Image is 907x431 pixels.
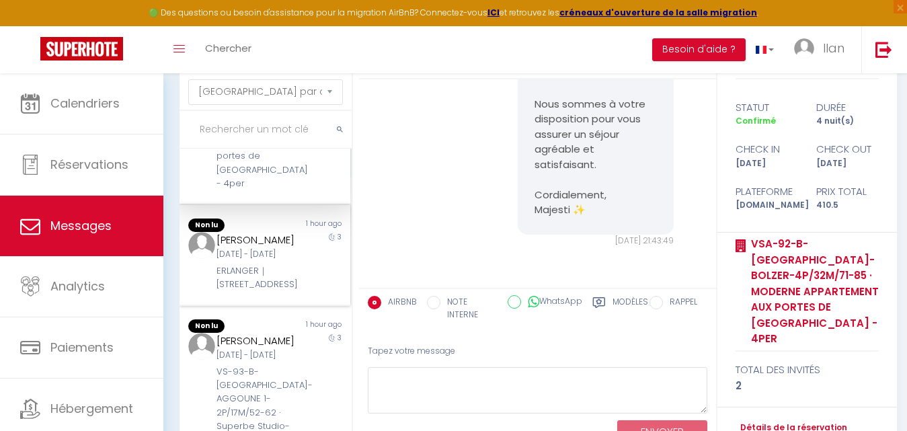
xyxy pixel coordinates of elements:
[794,38,814,58] img: ...
[746,236,879,347] a: VSA-92-B-[GEOGRAPHIC_DATA]-BOLZER-4P/32M/71-85 · Moderne appartement aux portes de [GEOGRAPHIC_DA...
[652,38,746,61] button: Besoin d'aide ?
[338,333,342,343] span: 3
[727,157,807,170] div: [DATE]
[736,115,776,126] span: Confirmé
[807,184,888,200] div: Prix total
[338,232,342,242] span: 3
[823,40,844,56] span: Ilan
[50,278,105,295] span: Analytics
[736,378,879,394] div: 2
[40,37,123,61] img: Super Booking
[807,157,888,170] div: [DATE]
[663,296,697,311] label: RAPPEL
[727,199,807,212] div: [DOMAIN_NAME]
[216,264,299,292] div: ERLANGER｜[STREET_ADDRESS]
[521,295,582,310] label: WhatsApp
[559,7,757,18] a: créneaux d'ouverture de la salle migration
[50,400,133,417] span: Hébergement
[265,219,350,232] div: 1 hour ago
[216,248,299,261] div: [DATE] - [DATE]
[216,232,299,248] div: [PERSON_NAME]
[368,335,707,368] div: Tapez votre message
[736,362,879,378] div: total des invités
[216,349,299,362] div: [DATE] - [DATE]
[50,217,112,234] span: Messages
[50,95,120,112] span: Calendriers
[265,319,350,333] div: 1 hour ago
[188,333,215,360] img: ...
[727,184,807,200] div: Plateforme
[807,115,888,128] div: 4 nuit(s)
[784,26,861,73] a: ... Ilan
[875,41,892,58] img: logout
[727,100,807,116] div: statut
[50,156,128,173] span: Réservations
[216,333,299,349] div: [PERSON_NAME]
[487,7,500,18] a: ICI
[180,111,352,149] input: Rechercher un mot clé
[807,199,888,212] div: 410.5
[807,100,888,116] div: durée
[440,296,498,321] label: NOTE INTERNE
[188,219,225,232] span: Non lu
[518,235,674,247] div: [DATE] 21:43:49
[613,296,648,323] label: Modèles
[188,232,215,259] img: ...
[381,296,417,311] label: AIRBNB
[50,339,114,356] span: Paiements
[188,319,225,333] span: Non lu
[727,141,807,157] div: check in
[205,41,251,55] span: Chercher
[195,26,262,73] a: Chercher
[807,141,888,157] div: check out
